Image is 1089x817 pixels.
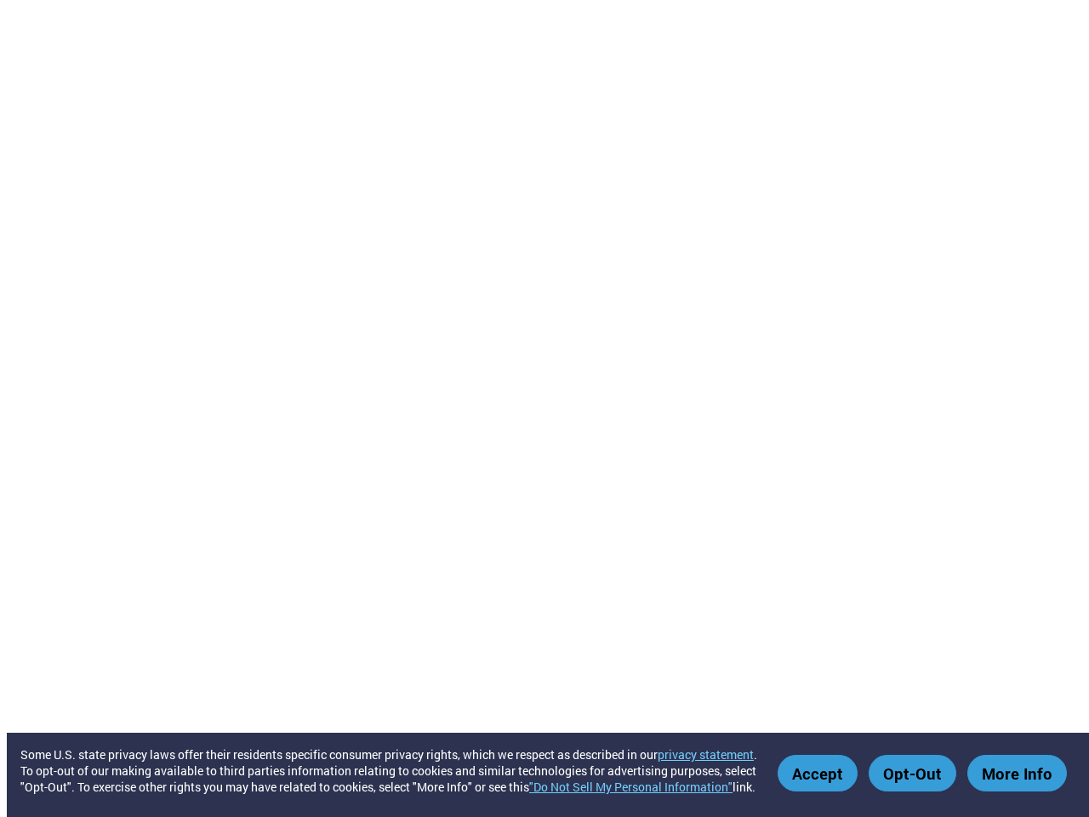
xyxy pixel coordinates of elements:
div: Some U.S. state privacy laws offer their residents specific consumer privacy rights, which we res... [20,746,769,795]
a: "Do Not Sell My Personal Information" [529,779,733,795]
button: Accept [778,755,858,791]
button: Opt-Out [869,755,956,791]
a: privacy statement [658,746,754,763]
button: More Info [967,755,1067,791]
